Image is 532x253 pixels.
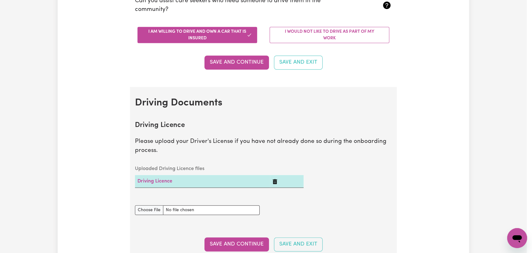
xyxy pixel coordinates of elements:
[135,163,304,175] caption: Uploaded Driving Licence files
[507,228,527,248] iframe: Button to launch messaging window
[135,137,392,155] p: Please upload your Driver's License if you have not already done so during the onboarding process.
[272,178,277,185] button: Delete Driving Licence
[270,27,389,43] button: I would not like to drive as part of my work
[204,237,269,251] button: Save and Continue
[135,97,392,109] h2: Driving Documents
[204,56,269,69] button: Save and Continue
[135,121,392,130] h2: Driving Licence
[137,27,257,43] button: I am willing to drive and own a car that is insured
[274,56,323,69] button: Save and Exit
[274,237,323,251] button: Save and Exit
[137,179,172,184] a: Driving Licence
